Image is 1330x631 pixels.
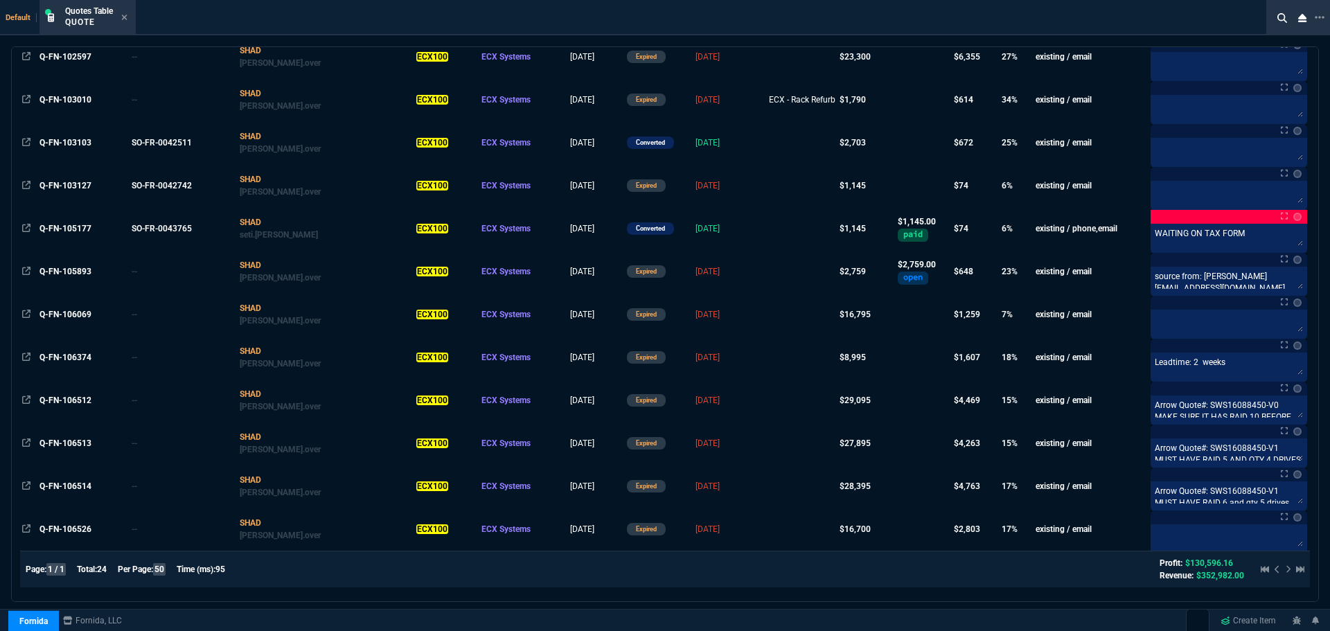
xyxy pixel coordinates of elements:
p: [PERSON_NAME].over [240,443,412,456]
td: [DATE] [693,422,766,465]
td: Open SO in Expanded View [130,164,238,207]
td: double click to filter by Rep [238,207,414,250]
td: undefined [766,250,837,293]
p: [PERSON_NAME].over [240,143,412,155]
mark: ECX100 [416,524,447,534]
p: Quote [65,17,113,28]
div: -- [132,308,232,321]
div: -- [132,523,232,535]
td: [DATE] [568,336,625,379]
td: Open SO in Expanded View [130,121,238,164]
span: ECX Systems [481,52,531,62]
td: [DATE] [693,336,766,379]
span: $2,803 [954,524,980,534]
td: double click to filter by Rep [238,508,414,551]
mark: ECX100 [416,52,447,62]
td: Open SO in Expanded View [130,250,238,293]
span: Q-FN-103127 [39,181,91,190]
td: undefined [766,293,837,336]
div: paid [898,229,928,241]
td: double click to filter by Rep [238,422,414,465]
span: Quotes Table [65,6,113,16]
td: Open SO in Expanded View [130,336,238,379]
span: $2,703 [840,138,866,148]
td: double click to filter by Rep [238,379,414,422]
nx-icon: Open In Opposite Panel [22,138,30,148]
span: Per Page: [118,565,153,574]
span: $16,795 [840,310,871,319]
p: SHAD [240,388,412,400]
span: ECX Systems [481,524,531,534]
p: [PERSON_NAME].over [240,314,412,327]
span: Q-FN-106526 [39,524,91,534]
td: [DATE] [568,422,625,465]
span: 95 [215,565,225,574]
nx-icon: Close Tab [121,12,127,24]
td: [DATE] [693,207,766,250]
td: double click to filter by Rep [238,250,414,293]
p: [PERSON_NAME].over [240,186,412,198]
span: $1,790 [840,95,866,105]
span: 18% [1002,353,1018,362]
span: 7% [1002,310,1013,319]
mark: ECX100 [416,95,447,105]
td: Open SO in Expanded View [130,78,238,121]
td: undefined [766,336,837,379]
span: Profit: [1160,558,1182,568]
td: [DATE] [568,293,625,336]
span: ECX Systems [481,267,531,276]
td: double click to filter by Rep [238,35,414,78]
div: -- [132,94,232,106]
td: [DATE] [568,78,625,121]
nx-icon: Open In Opposite Panel [22,438,30,448]
span: $672 [954,138,973,148]
span: Q-FN-106512 [39,396,91,405]
span: $1,259 [954,310,980,319]
span: ECX Systems [481,353,531,362]
td: [DATE] [693,508,766,551]
span: $352,982.00 [1196,571,1244,580]
span: $74 [954,224,968,233]
span: Total: [77,565,97,574]
span: $74 [954,181,968,190]
span: 27% [1002,52,1018,62]
td: [DATE] [693,379,766,422]
td: Open SO in Expanded View [130,465,238,508]
td: double click to filter by Rep [238,121,414,164]
span: ECX Systems [481,95,531,105]
div: -- [132,51,232,63]
td: Open SO in Expanded View [130,422,238,465]
span: $130,596.16 [1185,558,1233,568]
span: 6% [1002,181,1013,190]
span: ECX Systems [481,310,531,319]
td: [DATE] [693,465,766,508]
span: Q-FN-103103 [39,138,91,148]
span: $29,095 [840,396,871,405]
span: Q-FN-106514 [39,481,91,491]
span: Q-FN-106069 [39,310,91,319]
span: $2,759 [840,267,866,276]
td: [DATE] [568,379,625,422]
td: Open SO in Expanded View [130,35,238,78]
p: existing / email [1036,51,1146,63]
nx-icon: Open In Opposite Panel [22,310,30,319]
span: 15% [1002,396,1018,405]
span: 24 [97,565,107,574]
p: [PERSON_NAME].over [240,529,412,542]
mark: ECX100 [416,224,447,233]
span: Q-FN-105893 [39,267,91,276]
mark: ECX100 [416,438,447,448]
span: $1,607 [954,353,980,362]
p: [PERSON_NAME].over [240,100,412,112]
span: 50 [153,563,166,576]
p: existing / email [1036,179,1146,192]
p: existing / email [1036,265,1146,278]
p: SHAD [240,474,412,486]
td: Open SO in Expanded View [130,508,238,551]
td: undefined [766,35,837,78]
nx-icon: Search [1272,10,1293,26]
mark: ECX100 [416,267,447,276]
span: Default [6,13,37,22]
span: $648 [954,267,973,276]
p: existing / email [1036,394,1146,407]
